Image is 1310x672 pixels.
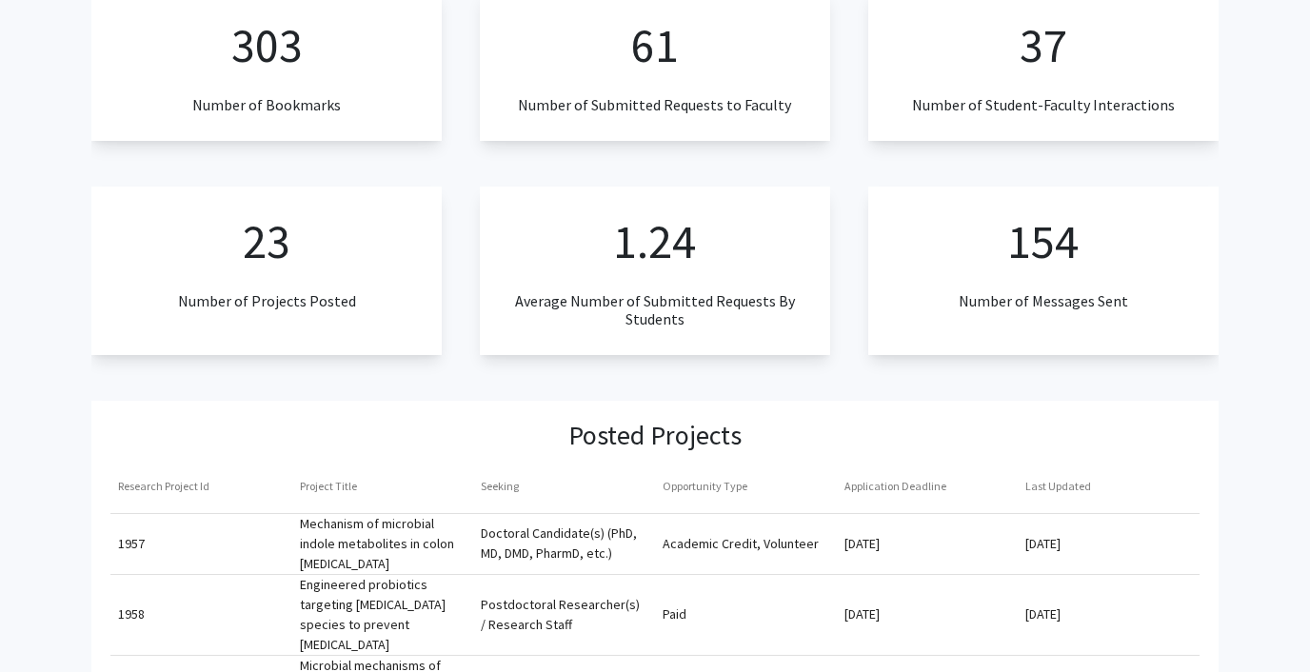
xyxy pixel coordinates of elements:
[510,292,800,328] h3: Average Number of Submitted Requests By Students
[110,460,292,513] mat-header-cell: Research Project Id
[655,592,837,638] mat-cell: Paid
[473,592,655,638] mat-cell: Postdoctoral Researcher(s) / Research Staff
[292,460,474,513] mat-header-cell: Project Title
[473,521,655,566] mat-cell: Doctoral Candidate(s) (PhD, MD, DMD, PharmD, etc.)
[1018,460,1200,513] mat-header-cell: Last Updated
[192,96,341,114] h3: Number of Bookmarks
[14,586,81,658] iframe: Chat
[91,187,442,355] app-numeric-analytics: Number of Projects Posted
[231,10,303,81] p: 303
[518,96,791,114] h3: Number of Submitted Requests to Faculty
[1018,592,1200,638] mat-cell: [DATE]
[959,292,1128,310] h3: Number of Messages Sent
[292,575,474,655] mat-cell: Engineered probiotics targeting [MEDICAL_DATA] species to prevent [MEDICAL_DATA]
[178,292,356,310] h3: Number of Projects Posted
[655,521,837,566] mat-cell: Academic Credit, Volunteer
[613,206,696,277] p: 1.24
[631,10,679,81] p: 61
[110,521,292,566] mat-cell: 1957
[110,592,292,638] mat-cell: 1958
[837,521,1019,566] mat-cell: [DATE]
[868,187,1219,355] app-numeric-analytics: Number of Messages Sent
[292,514,474,574] mat-cell: Mechanism of microbial indole metabolites in colon [MEDICAL_DATA]
[243,206,290,277] p: 23
[1020,10,1067,81] p: 37
[912,96,1175,114] h3: Number of Student-Faculty Interactions
[473,460,655,513] mat-header-cell: Seeking
[568,420,742,452] h3: Posted Projects
[1007,206,1079,277] p: 154
[837,592,1019,638] mat-cell: [DATE]
[837,460,1019,513] mat-header-cell: Application Deadline
[1018,521,1200,566] mat-cell: [DATE]
[655,460,837,513] mat-header-cell: Opportunity Type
